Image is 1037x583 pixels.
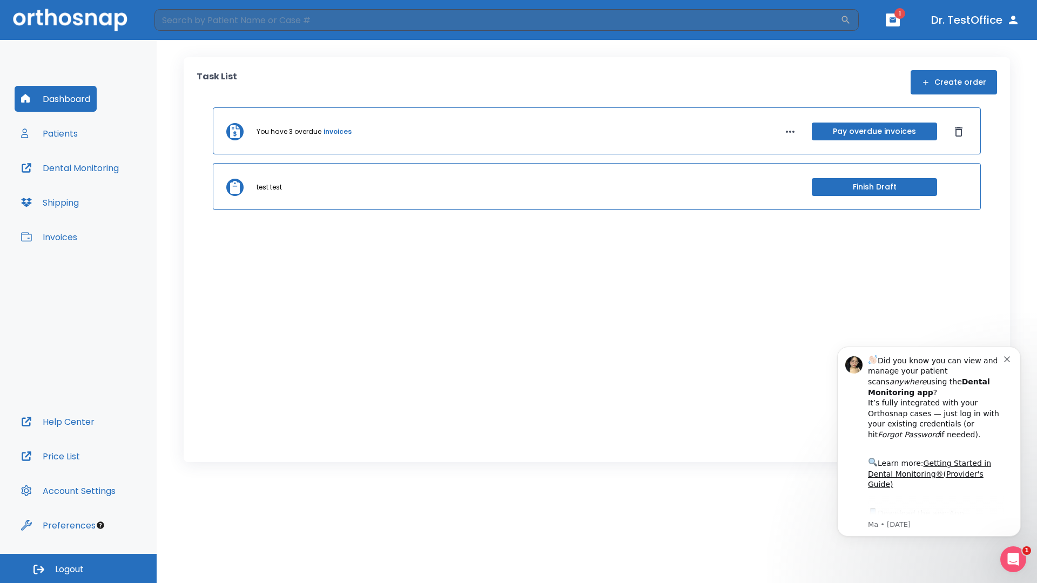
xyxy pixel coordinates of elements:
[1022,546,1031,555] span: 1
[15,189,85,215] button: Shipping
[183,23,192,32] button: Dismiss notification
[15,120,84,146] button: Patients
[324,127,352,137] a: invoices
[96,520,105,530] div: Tooltip anchor
[821,330,1037,554] iframe: Intercom notifications message
[15,155,125,181] button: Dental Monitoring
[15,224,84,250] button: Invoices
[15,86,97,112] button: Dashboard
[154,9,840,31] input: Search by Patient Name or Case #
[13,9,127,31] img: Orthosnap
[911,70,997,94] button: Create order
[197,70,237,94] p: Task List
[812,178,937,196] button: Finish Draft
[894,8,905,19] span: 1
[1000,546,1026,572] iframe: Intercom live chat
[15,478,122,504] button: Account Settings
[257,182,282,192] p: test test
[950,123,967,140] button: Dismiss
[257,127,321,137] p: You have 3 overdue
[15,409,101,435] button: Help Center
[55,564,84,575] span: Logout
[927,10,1024,30] button: Dr. TestOffice
[15,443,86,469] button: Price List
[15,512,102,538] button: Preferences
[47,179,143,198] a: App Store
[47,176,183,231] div: Download the app: | ​ Let us know if you need help getting started!
[47,189,183,199] p: Message from Ma, sent 4w ago
[812,123,937,140] button: Pay overdue invoices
